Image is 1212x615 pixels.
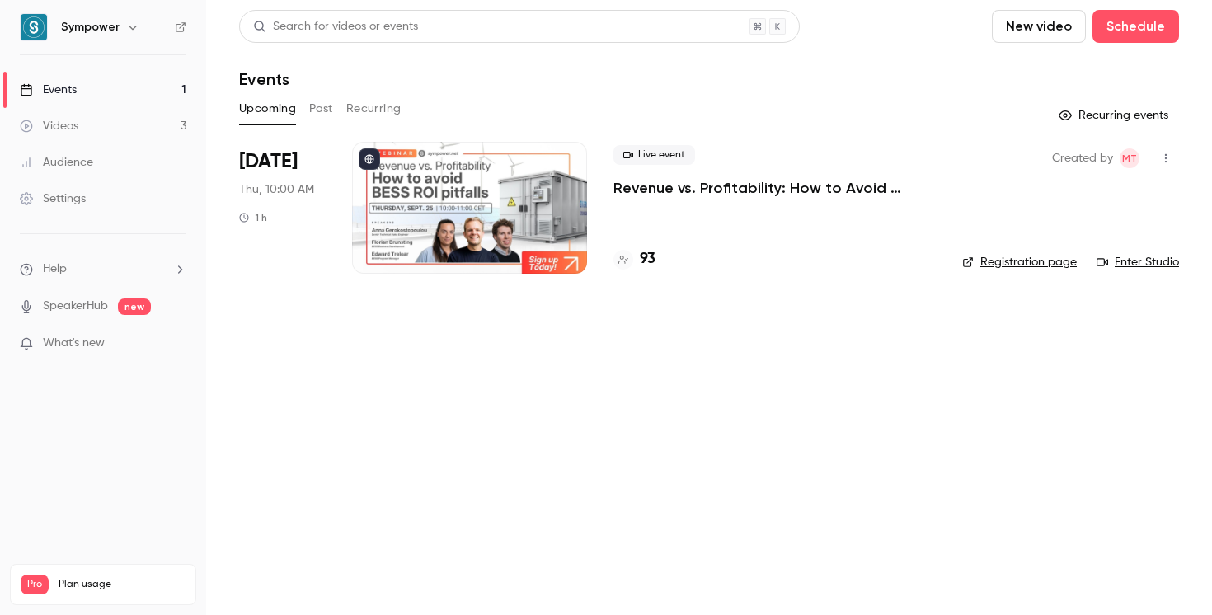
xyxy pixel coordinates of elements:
[21,575,49,594] span: Pro
[253,18,418,35] div: Search for videos or events
[346,96,402,122] button: Recurring
[20,190,86,207] div: Settings
[613,248,655,270] a: 93
[239,69,289,89] h1: Events
[239,181,314,198] span: Thu, 10:00 AM
[1052,148,1113,168] span: Created by
[21,14,47,40] img: Sympower
[20,261,186,278] li: help-dropdown-opener
[239,96,296,122] button: Upcoming
[20,82,77,98] div: Events
[20,118,78,134] div: Videos
[20,154,93,171] div: Audience
[309,96,333,122] button: Past
[992,10,1086,43] button: New video
[962,254,1077,270] a: Registration page
[43,298,108,315] a: SpeakerHub
[613,145,695,165] span: Live event
[1092,10,1179,43] button: Schedule
[43,335,105,352] span: What's new
[59,578,186,591] span: Plan usage
[1097,254,1179,270] a: Enter Studio
[239,211,267,224] div: 1 h
[43,261,67,278] span: Help
[640,248,655,270] h4: 93
[118,298,151,315] span: new
[1051,102,1179,129] button: Recurring events
[61,19,120,35] h6: Sympower
[239,148,298,175] span: [DATE]
[239,142,326,274] div: Sep 25 Thu, 10:00 AM (Europe/Amsterdam)
[1120,148,1139,168] span: Manon Thomas
[1122,148,1137,168] span: MT
[613,178,936,198] a: Revenue vs. Profitability: How to Avoid [PERSON_NAME] ROI Pitfalls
